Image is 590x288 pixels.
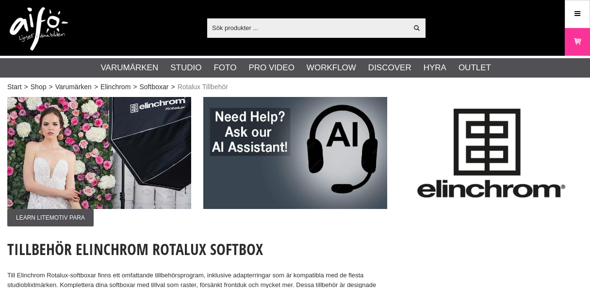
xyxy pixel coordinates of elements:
[7,82,22,92] a: Start
[31,82,47,92] a: Shop
[170,62,201,74] a: Studio
[49,82,52,92] span: >
[94,82,98,92] span: >
[100,82,131,92] a: Elinchrom
[399,97,583,209] img: Annons:009 ban-elin-logga.jpg
[7,97,191,226] a: Annons:001 ban-elin-Rotalux-003.jpgLearn Litemotiv Para
[7,97,191,209] img: Annons:001 ban-elin-Rotalux-003.jpg
[7,209,94,226] span: Learn Litemotiv Para
[133,82,137,92] span: >
[101,62,159,74] a: Varumärken
[55,82,92,92] a: Varumärken
[459,62,491,74] a: Outlet
[171,82,175,92] span: >
[7,239,380,260] h1: Tillbehör Elinchrom Rotalux Softbox
[24,82,28,92] span: >
[307,62,356,74] a: Workflow
[248,62,294,74] a: Pro Video
[10,7,68,51] img: logo.png
[424,62,446,74] a: Hyra
[213,62,236,74] a: Foto
[207,20,408,35] input: Sök produkter ...
[368,62,411,74] a: Discover
[203,97,387,209] img: Annons:006 ban-elin-AIelin-eng.jpg
[140,82,169,92] a: Softboxar
[178,82,228,92] span: Rotalux Tillbehör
